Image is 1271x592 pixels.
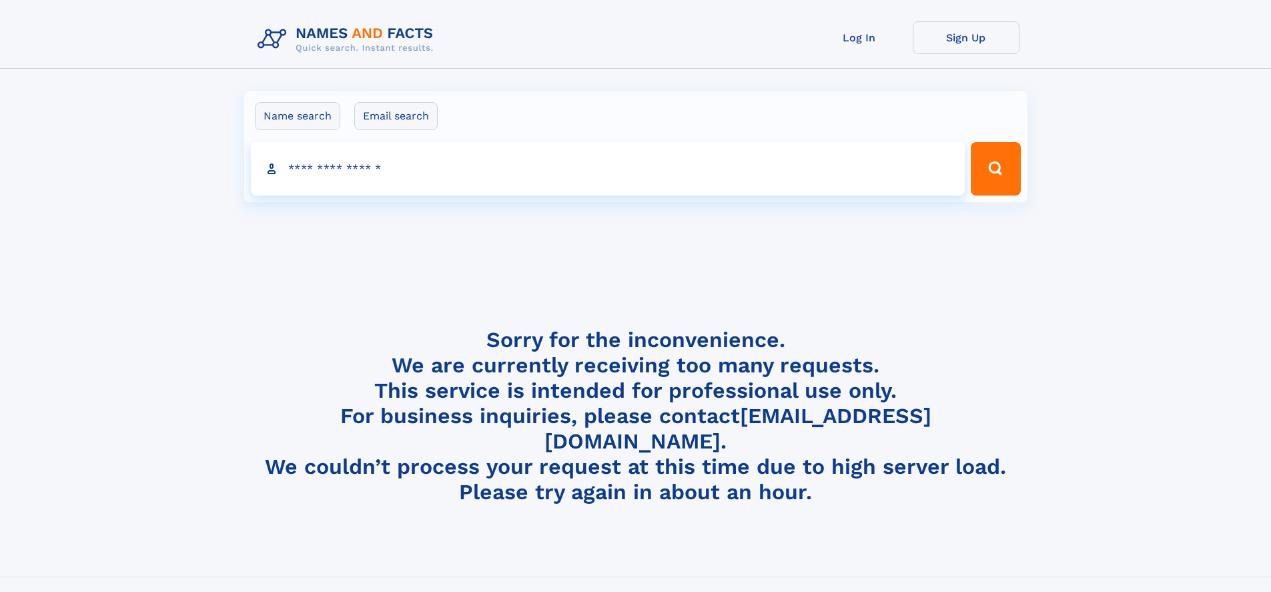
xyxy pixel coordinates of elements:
[544,403,931,454] a: [EMAIL_ADDRESS][DOMAIN_NAME]
[255,102,340,130] label: Name search
[252,327,1019,505] h4: Sorry for the inconvenience. We are currently receiving too many requests. This service is intend...
[354,102,438,130] label: Email search
[806,21,913,54] a: Log In
[252,21,444,57] img: Logo Names and Facts
[913,21,1019,54] a: Sign Up
[971,142,1020,196] button: Search Button
[251,142,965,196] input: search input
